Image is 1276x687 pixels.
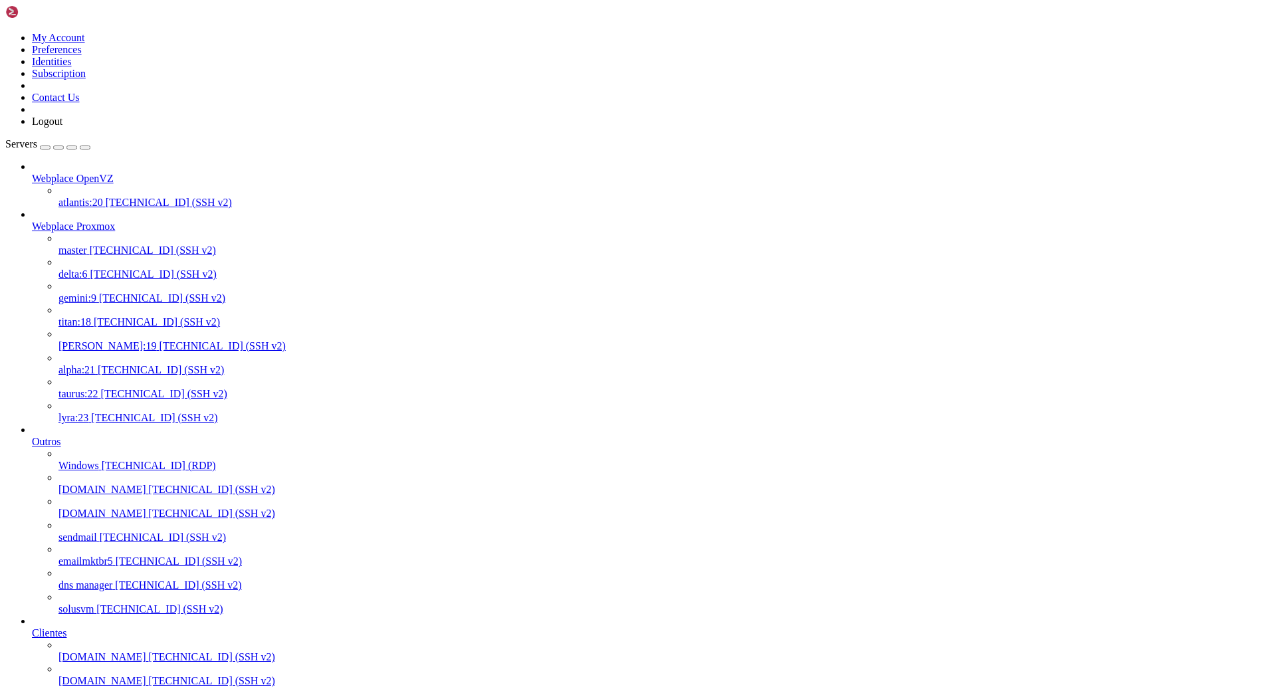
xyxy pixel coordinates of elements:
span: [TECHNICAL_ID] (SSH v2) [90,268,217,280]
a: dns manager [TECHNICAL_ID] (SSH v2) [58,579,1271,591]
a: Contact Us [32,92,80,103]
li: Windows [TECHNICAL_ID] (RDP) [58,448,1271,472]
span: [PERSON_NAME]:19 [58,340,157,351]
span: Clientes [32,627,66,638]
li: gemini:9 [TECHNICAL_ID] (SSH v2) [58,280,1271,304]
span: atlantis:20 [58,197,103,208]
span: [TECHNICAL_ID] (SSH v2) [149,675,275,686]
span: titan:18 [58,316,91,328]
a: [DOMAIN_NAME] [TECHNICAL_ID] (SSH v2) [58,675,1271,687]
span: [TECHNICAL_ID] (SSH v2) [149,651,275,662]
span: master [58,245,87,256]
li: solusvm [TECHNICAL_ID] (SSH v2) [58,591,1271,615]
span: [TECHNICAL_ID] (SSH v2) [149,508,275,519]
span: Webplace OpenVZ [32,173,114,184]
a: [DOMAIN_NAME] [TECHNICAL_ID] (SSH v2) [58,651,1271,663]
li: taurus:22 [TECHNICAL_ID] (SSH v2) [58,376,1271,400]
span: [TECHNICAL_ID] (SSH v2) [106,197,232,208]
span: [TECHNICAL_ID] (RDP) [102,460,216,471]
span: [TECHNICAL_ID] (SSH v2) [101,388,227,399]
a: Logout [32,116,62,127]
li: [DOMAIN_NAME] [TECHNICAL_ID] (SSH v2) [58,496,1271,520]
a: My Account [32,32,85,43]
a: Subscription [32,68,86,79]
span: [TECHNICAL_ID] (SSH v2) [159,340,286,351]
a: Identities [32,56,72,67]
li: [DOMAIN_NAME] [TECHNICAL_ID] (SSH v2) [58,663,1271,687]
a: gemini:9 [TECHNICAL_ID] (SSH v2) [58,292,1271,304]
a: Clientes [32,627,1271,639]
span: [DOMAIN_NAME] [58,675,146,686]
span: [TECHNICAL_ID] (SSH v2) [99,292,225,304]
span: [DOMAIN_NAME] [58,484,146,495]
a: atlantis:20 [TECHNICAL_ID] (SSH v2) [58,197,1271,209]
a: Windows [TECHNICAL_ID] (RDP) [58,460,1271,472]
span: Webplace Proxmox [32,221,115,232]
span: emailmktbr5 [58,555,113,567]
span: [TECHNICAL_ID] (SSH v2) [98,364,224,375]
li: Webplace OpenVZ [32,161,1271,209]
span: [TECHNICAL_ID] (SSH v2) [91,412,217,423]
a: delta:6 [TECHNICAL_ID] (SSH v2) [58,268,1271,280]
a: [PERSON_NAME]:19 [TECHNICAL_ID] (SSH v2) [58,340,1271,352]
span: [DOMAIN_NAME] [58,651,146,662]
span: [TECHNICAL_ID] (SSH v2) [115,579,241,591]
li: master [TECHNICAL_ID] (SSH v2) [58,233,1271,256]
a: Outros [32,436,1271,448]
span: [DOMAIN_NAME] [58,508,146,519]
img: Shellngn [5,5,82,19]
span: sendmail [58,532,97,543]
span: [TECHNICAL_ID] (SSH v2) [94,316,220,328]
span: Servers [5,138,37,149]
span: [TECHNICAL_ID] (SSH v2) [90,245,216,256]
span: lyra:23 [58,412,88,423]
li: alpha:21 [TECHNICAL_ID] (SSH v2) [58,352,1271,376]
span: Outros [32,436,61,447]
li: [DOMAIN_NAME] [TECHNICAL_ID] (SSH v2) [58,472,1271,496]
a: alpha:21 [TECHNICAL_ID] (SSH v2) [58,364,1271,376]
a: master [TECHNICAL_ID] (SSH v2) [58,245,1271,256]
span: solusvm [58,603,94,615]
span: delta:6 [58,268,88,280]
span: [TECHNICAL_ID] (SSH v2) [100,532,226,543]
span: gemini:9 [58,292,96,304]
a: titan:18 [TECHNICAL_ID] (SSH v2) [58,316,1271,328]
li: lyra:23 [TECHNICAL_ID] (SSH v2) [58,400,1271,424]
span: alpha:21 [58,364,95,375]
a: Preferences [32,44,82,55]
span: [TECHNICAL_ID] (SSH v2) [96,603,223,615]
li: [PERSON_NAME]:19 [TECHNICAL_ID] (SSH v2) [58,328,1271,352]
a: Webplace Proxmox [32,221,1271,233]
li: titan:18 [TECHNICAL_ID] (SSH v2) [58,304,1271,328]
a: [DOMAIN_NAME] [TECHNICAL_ID] (SSH v2) [58,484,1271,496]
li: delta:6 [TECHNICAL_ID] (SSH v2) [58,256,1271,280]
li: Outros [32,424,1271,615]
a: sendmail [TECHNICAL_ID] (SSH v2) [58,532,1271,543]
a: Servers [5,138,90,149]
span: dns manager [58,579,112,591]
span: [TECHNICAL_ID] (SSH v2) [116,555,242,567]
li: atlantis:20 [TECHNICAL_ID] (SSH v2) [58,185,1271,209]
a: emailmktbr5 [TECHNICAL_ID] (SSH v2) [58,555,1271,567]
a: lyra:23 [TECHNICAL_ID] (SSH v2) [58,412,1271,424]
li: emailmktbr5 [TECHNICAL_ID] (SSH v2) [58,543,1271,567]
a: [DOMAIN_NAME] [TECHNICAL_ID] (SSH v2) [58,508,1271,520]
span: Windows [58,460,99,471]
li: Webplace Proxmox [32,209,1271,424]
span: taurus:22 [58,388,98,399]
a: taurus:22 [TECHNICAL_ID] (SSH v2) [58,388,1271,400]
li: sendmail [TECHNICAL_ID] (SSH v2) [58,520,1271,543]
li: [DOMAIN_NAME] [TECHNICAL_ID] (SSH v2) [58,639,1271,663]
a: Webplace OpenVZ [32,173,1271,185]
li: dns manager [TECHNICAL_ID] (SSH v2) [58,567,1271,591]
span: [TECHNICAL_ID] (SSH v2) [149,484,275,495]
a: solusvm [TECHNICAL_ID] (SSH v2) [58,603,1271,615]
